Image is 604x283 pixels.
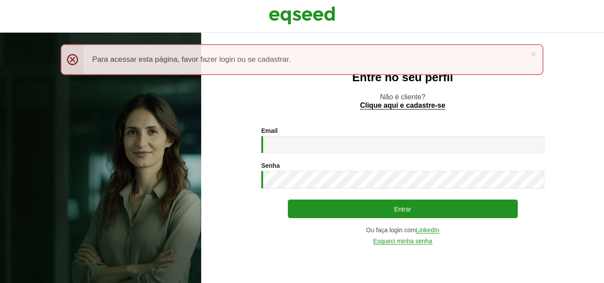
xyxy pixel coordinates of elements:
a: × [531,49,536,59]
a: Esqueci minha senha [373,238,432,245]
label: Senha [261,162,280,169]
img: EqSeed Logo [269,4,335,26]
a: LinkedIn [416,227,440,234]
div: Ou faça login com [261,227,544,234]
button: Entrar [288,200,518,218]
p: Não é cliente? [219,93,586,109]
a: Clique aqui e cadastre-se [360,102,445,109]
div: Para acessar esta página, favor fazer login ou se cadastrar. [61,44,544,75]
label: Email [261,128,278,134]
